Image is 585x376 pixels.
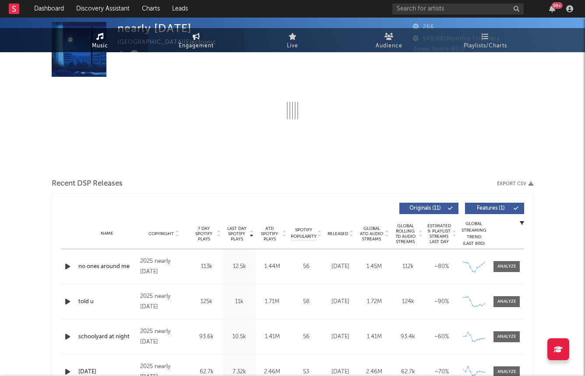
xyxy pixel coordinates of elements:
div: 58 [291,297,321,306]
div: 2025 nearly [DATE] [140,256,188,277]
span: Features ( 1 ) [471,206,511,211]
div: 56 [291,262,321,271]
span: Audience [376,41,402,51]
div: 1.41M [359,333,389,341]
a: told u [78,297,136,306]
span: Engagement [179,41,214,51]
a: Audience [341,28,437,52]
div: 2025 nearly [DATE] [140,326,188,347]
a: no ones around me [78,262,136,271]
button: Features(1) [465,203,524,214]
a: Live [244,28,341,52]
span: Spotify Popularity [291,227,317,240]
div: ~ 90 % [427,297,456,306]
a: Engagement [148,28,244,52]
span: 266 [413,24,434,30]
div: 1.44M [258,262,286,271]
div: 10.5k [225,333,254,341]
div: 1.45M [359,262,389,271]
div: 93.4k [393,333,423,341]
div: 1.71M [258,297,286,306]
button: Edit [144,50,160,61]
span: Global ATD Audio Streams [359,226,384,242]
div: 124k [393,297,423,306]
div: 1.41M [258,333,286,341]
div: 2025 nearly [DATE] [140,291,188,312]
div: 112k [393,262,423,271]
div: 93.6k [192,333,221,341]
a: Playlists/Charts [437,28,533,52]
div: Name [78,230,136,237]
span: Copyright [148,231,174,236]
input: Search for artists [392,4,524,14]
span: Recent DSP Releases [52,179,123,189]
span: Originals ( 11 ) [405,206,445,211]
div: [DATE] [326,297,355,306]
span: Live [287,41,298,51]
div: [DATE] [326,333,355,341]
button: Originals(11) [399,203,458,214]
a: schoolyard at night [78,333,136,341]
span: ATD Spotify Plays [258,226,281,242]
span: Estimated % Playlist Streams Last Day [427,223,451,244]
div: ~ 80 % [427,262,456,271]
span: Released [328,231,348,236]
div: ~ 60 % [427,333,456,341]
span: Last Day Spotify Plays [225,226,248,242]
div: 56 [291,333,321,341]
button: Export CSV [497,181,533,186]
div: 99 + [552,2,563,9]
div: 12.5k [225,262,254,271]
div: 1.72M [359,297,389,306]
div: 113k [192,262,221,271]
a: Music [52,28,148,52]
div: [DATE] [326,262,355,271]
div: 125k [192,297,221,306]
div: Global Streaming Trend (Last 60D) [461,221,487,247]
div: 11k [225,297,254,306]
span: Global Rolling 7D Audio Streams [393,223,417,244]
span: Playlists/Charts [464,41,507,51]
span: Music [92,41,108,51]
div: nearly [DATE] [117,22,192,35]
button: 99+ [549,5,555,12]
span: 7 Day Spotify Plays [192,226,215,242]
